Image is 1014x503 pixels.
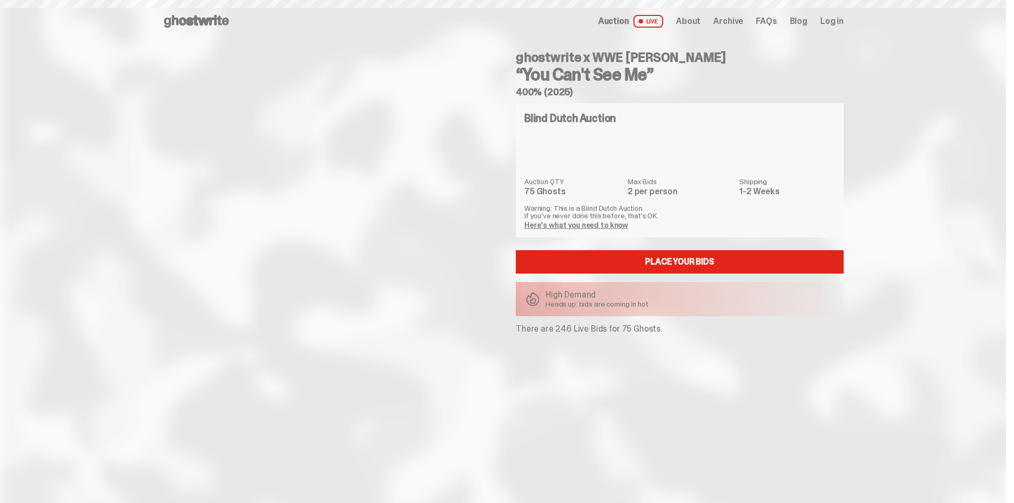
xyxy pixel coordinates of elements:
[524,178,621,185] dt: Auction QTY
[516,66,844,83] h3: “You Can't See Me”
[516,87,844,97] h5: 400% (2025)
[524,113,616,123] h4: Blind Dutch Auction
[516,51,844,64] h4: ghostwrite x WWE [PERSON_NAME]
[739,178,835,185] dt: Shipping
[598,17,629,26] span: Auction
[516,250,844,274] a: Place your Bids
[628,178,733,185] dt: Max Bids
[628,187,733,196] dd: 2 per person
[546,300,648,308] p: Heads up: bids are coming in hot
[713,17,743,26] a: Archive
[633,15,664,28] span: LIVE
[790,17,807,26] a: Blog
[546,291,648,299] p: High Demand
[676,17,700,26] a: About
[820,17,844,26] a: Log in
[524,204,835,219] p: Warning: This is a Blind Dutch Auction. If you’ve never done this before, that’s OK.
[524,220,628,230] a: Here's what you need to know
[524,187,621,196] dd: 75 Ghosts
[756,17,777,26] a: FAQs
[516,325,844,333] p: There are 246 Live Bids for 75 Ghosts.
[598,15,663,28] a: Auction LIVE
[739,187,835,196] dd: 1-2 Weeks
